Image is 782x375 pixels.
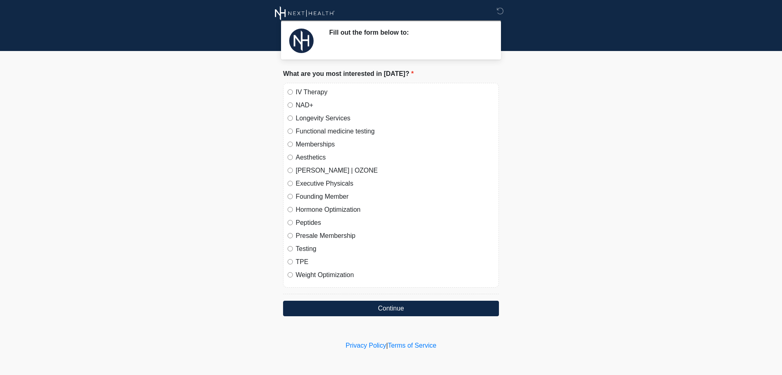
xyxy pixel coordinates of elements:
[388,342,436,349] a: Terms of Service
[289,29,314,53] img: Agent Avatar
[346,342,387,349] a: Privacy Policy
[296,244,494,254] label: Testing
[296,257,494,267] label: TPE
[288,181,293,186] input: Executive Physicals
[288,259,293,264] input: TPE
[288,207,293,212] input: Hormone Optimization
[283,301,499,316] button: Continue
[288,272,293,277] input: Weight Optimization
[288,246,293,251] input: Testing
[283,69,414,79] label: What are you most interested in [DATE]?
[296,166,494,175] label: [PERSON_NAME] | OZONE
[288,115,293,121] input: Longevity Services
[296,113,494,123] label: Longevity Services
[296,140,494,149] label: Memberships
[288,155,293,160] input: Aesthetics
[296,192,494,202] label: Founding Member
[329,29,487,36] h2: Fill out the form below to:
[296,153,494,162] label: Aesthetics
[288,142,293,147] input: Memberships
[296,100,494,110] label: NAD+
[296,126,494,136] label: Functional medicine testing
[296,218,494,228] label: Peptides
[296,87,494,97] label: IV Therapy
[288,168,293,173] input: [PERSON_NAME] | OZONE
[386,342,388,349] a: |
[296,205,494,215] label: Hormone Optimization
[296,231,494,241] label: Presale Membership
[296,179,494,189] label: Executive Physicals
[288,89,293,95] input: IV Therapy
[288,233,293,238] input: Presale Membership
[288,102,293,108] input: NAD+
[296,270,494,280] label: Weight Optimization
[288,194,293,199] input: Founding Member
[275,6,335,20] img: Next Health Wellness Logo
[288,220,293,225] input: Peptides
[288,129,293,134] input: Functional medicine testing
